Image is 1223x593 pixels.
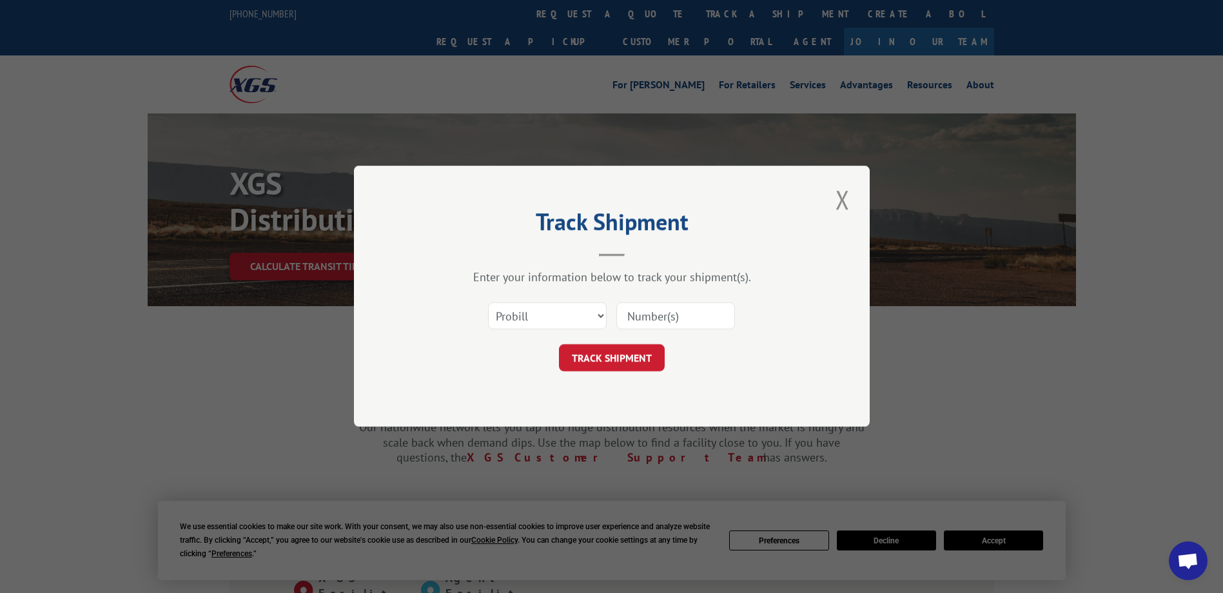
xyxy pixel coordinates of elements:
button: TRACK SHIPMENT [559,345,665,372]
input: Number(s) [616,303,735,330]
h2: Track Shipment [418,213,805,237]
button: Close modal [832,182,854,217]
a: Open chat [1169,541,1208,580]
div: Enter your information below to track your shipment(s). [418,270,805,285]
